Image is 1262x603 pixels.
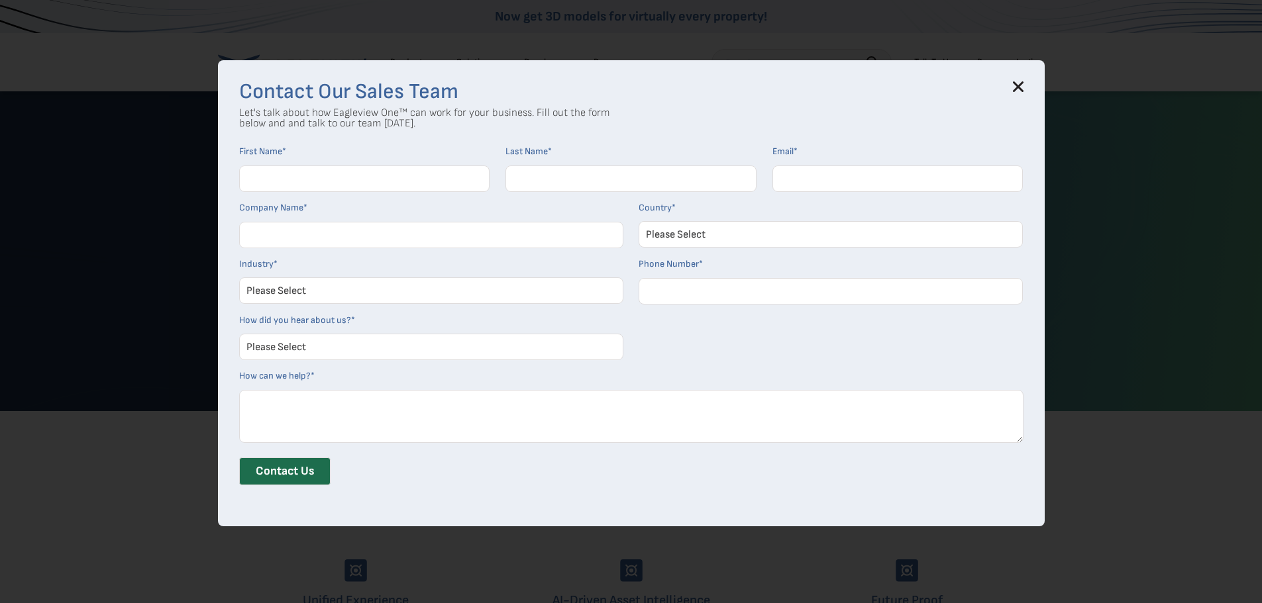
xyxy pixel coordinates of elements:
span: Industry [239,258,274,269]
span: How can we help? [239,370,311,381]
input: Contact Us [239,457,331,485]
span: How did you hear about us? [239,314,351,326]
span: Email [772,146,794,157]
span: Country [639,202,672,213]
span: Phone Number [639,258,699,269]
p: Let's talk about how Eagleview One™ can work for your business. Fill out the form below and and t... [239,108,610,129]
span: Company Name [239,202,303,213]
span: First Name [239,146,282,157]
h3: Contact Our Sales Team [239,81,1024,103]
span: Last Name [505,146,548,157]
